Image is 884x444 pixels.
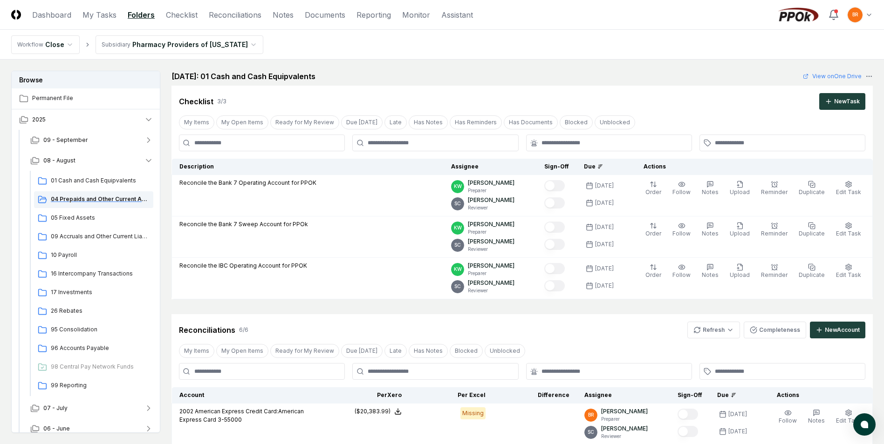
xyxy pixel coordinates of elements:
button: Mark complete [544,222,565,233]
span: 16 Intercompany Transactions [51,269,150,278]
a: 09 Accruals and Other Current Liabilities [34,229,153,245]
button: Has Notes [409,344,448,358]
div: [DATE] [595,199,614,207]
span: 98 Central Pay Network Funds [51,363,150,371]
span: Follow [672,188,691,195]
span: Follow [672,230,691,237]
span: Follow [779,417,797,424]
button: Notes [806,407,827,427]
div: Actions [636,162,865,171]
a: Permanent File [12,88,161,109]
div: New Task [834,97,860,106]
span: 96 Accounts Payable [51,344,150,352]
span: Permanent File [32,94,153,102]
p: [PERSON_NAME] [601,424,648,433]
span: BR [588,411,594,418]
button: Duplicate [797,262,827,281]
a: Monitor [402,9,430,20]
span: 07 - July [43,404,68,412]
span: 01 Cash and Cash Equipvalents [51,176,150,185]
button: Has Notes [409,115,448,129]
span: Order [645,271,661,278]
span: Edit Task [836,188,861,195]
button: Edit Task [834,220,863,240]
span: American Express Credit Card:American Express Card 3-55000 [179,408,304,423]
button: 09 - September [23,130,161,150]
button: Mark complete [544,180,565,191]
a: 99 Reporting [34,377,153,394]
button: Edit Task [834,179,863,198]
button: Follow [671,220,692,240]
span: 06 - June [43,424,70,433]
span: KW [454,183,462,190]
span: KW [454,266,462,273]
span: 95 Consolidation [51,325,150,334]
div: Reconciliations [179,324,235,336]
p: Reconcile the IBC Operating Account for PPOK [179,262,307,270]
button: Due Today [341,115,383,129]
span: 99 Reporting [51,381,150,390]
th: Difference [493,387,577,404]
a: Reconciliations [209,9,261,20]
div: [DATE] [728,427,747,436]
a: 26 Rebates [34,303,153,320]
span: Edit Task [836,417,861,424]
span: 08 - August [43,156,75,165]
div: ($20,383.99) [355,407,391,416]
span: Order [645,230,661,237]
button: Notes [700,220,720,240]
div: Checklist [179,96,213,107]
button: Unblocked [595,115,635,129]
button: Unblocked [485,344,525,358]
button: BR [847,7,863,23]
p: Preparer [601,416,648,423]
button: Ready for My Review [270,344,339,358]
div: Actions [769,391,865,399]
a: Assistant [441,9,473,20]
p: [PERSON_NAME] [468,196,514,204]
span: Notes [702,271,719,278]
button: My Open Items [216,115,268,129]
span: Order [645,188,661,195]
button: Mark complete [544,263,565,274]
th: Per Xero [325,387,409,404]
button: Ready for My Review [270,115,339,129]
span: Reminder [761,271,788,278]
div: [DATE] [595,223,614,231]
div: [DATE] [595,240,614,249]
p: [PERSON_NAME] [601,407,648,416]
button: Notes [700,179,720,198]
button: Late [384,115,407,129]
th: Sign-Off [670,387,710,404]
span: Notes [702,188,719,195]
button: Has Documents [504,115,558,129]
span: SC [454,283,461,290]
span: Duplicate [799,188,825,195]
button: My Items [179,344,214,358]
button: Mark complete [678,409,698,420]
div: Subsidiary [102,40,130,49]
h2: [DATE]: 01 Cash and Cash Equipvalents [171,71,315,82]
a: 10 Payroll [34,247,153,264]
nav: breadcrumb [11,35,263,54]
span: Duplicate [799,271,825,278]
button: Order [644,220,663,240]
button: ($20,383.99) [355,407,402,416]
a: View onOne Drive [803,72,862,81]
a: Dashboard [32,9,71,20]
button: Refresh [687,322,740,338]
div: 6 / 6 [239,326,248,334]
p: Reviewer [468,204,514,211]
p: Preparer [468,229,514,235]
button: Duplicate [797,220,827,240]
span: 04 Prepaids and Other Current Assets [51,195,150,203]
button: Reminder [759,179,789,198]
h3: Browse [12,71,160,88]
button: atlas-launcher [853,413,876,436]
button: Notes [700,262,720,281]
th: Assignee [444,159,537,175]
button: Follow [671,262,692,281]
th: Assignee [577,387,670,404]
span: 05 Fixed Assets [51,214,150,222]
button: Mark complete [544,239,565,250]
